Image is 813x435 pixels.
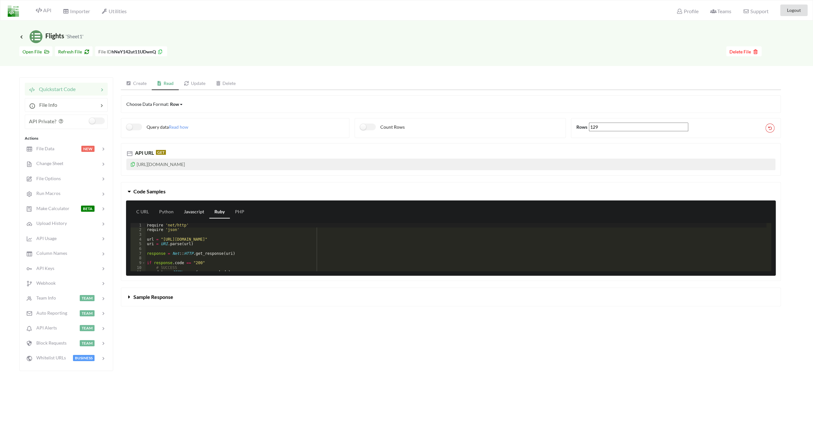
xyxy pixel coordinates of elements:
span: Profile [676,8,698,14]
button: Sample Response [121,288,781,306]
span: File ID [98,49,112,54]
div: Actions [25,135,108,141]
span: Quickstart Code [35,86,76,92]
label: Query data [126,124,169,130]
a: C URL [131,206,154,218]
div: 7 [131,251,146,256]
button: Logout [780,5,808,16]
span: Team Info [32,295,56,301]
div: 3 [131,232,146,237]
span: Choose Data Format: [126,101,183,107]
span: Open File [23,49,49,54]
span: GET [156,150,166,155]
a: PHP [230,206,249,218]
img: /static/media/sheets.7a1b7961.svg [30,30,42,43]
div: 1 [131,223,146,228]
button: Refresh File [55,46,93,56]
b: Rows [576,124,587,130]
div: 10 [131,265,146,270]
span: Change Sheet [32,161,63,166]
a: Update [179,77,211,90]
div: 8 [131,256,146,261]
button: Delete File [726,46,762,56]
p: [URL][DOMAIN_NAME] [126,159,775,170]
span: Sample Response [133,294,173,300]
label: Count Rows [360,124,405,130]
span: Block Requests [32,340,67,346]
button: Open File [19,46,52,56]
span: BUSINESS [73,355,95,361]
div: 11 [131,270,146,275]
span: BETA [81,206,95,212]
span: Whitelist URLs [32,355,66,360]
span: TEAM [80,310,95,316]
span: API Alerts [32,325,57,330]
span: Column Names [32,250,67,256]
a: Create [121,77,152,90]
div: Row [170,101,179,107]
img: LogoIcon.png [8,5,19,17]
div: 4 [131,237,146,242]
span: Utilities [102,8,126,14]
span: Code Samples [133,188,166,194]
span: TEAM [80,340,95,346]
span: Auto Reporting [32,310,67,316]
div: 9 [131,261,146,265]
span: API Usage [32,236,57,241]
a: Javascript [179,206,209,218]
span: API URL [134,150,154,156]
span: File Options [32,176,61,181]
span: API [36,7,51,13]
span: Run Macros [32,190,60,196]
b: hNeY142ut11UDwnQ [112,49,156,54]
small: 'Sheet1' [66,33,84,39]
span: Webhook [32,280,56,286]
div: 5 [131,242,146,246]
span: Refresh File [58,49,89,54]
span: Make Calculator [32,206,69,211]
span: Flights [19,32,84,40]
span: File Data [32,146,54,151]
span: Importer [63,8,90,14]
span: NEW [81,146,95,152]
span: Support [743,9,768,14]
span: API Private? [29,118,56,124]
span: Upload History [32,220,67,226]
a: Read [152,77,179,90]
a: Ruby [209,206,230,218]
a: Python [154,206,179,218]
span: File Info [35,102,57,108]
span: Read how [169,124,188,130]
span: TEAM [80,295,95,301]
span: Teams [710,8,731,14]
span: Delete File [729,49,758,54]
div: 2 [131,227,146,232]
button: Code Samples [121,182,781,200]
div: 6 [131,246,146,251]
span: API Keys [32,265,54,271]
span: TEAM [80,325,95,331]
a: Delete [211,77,241,90]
